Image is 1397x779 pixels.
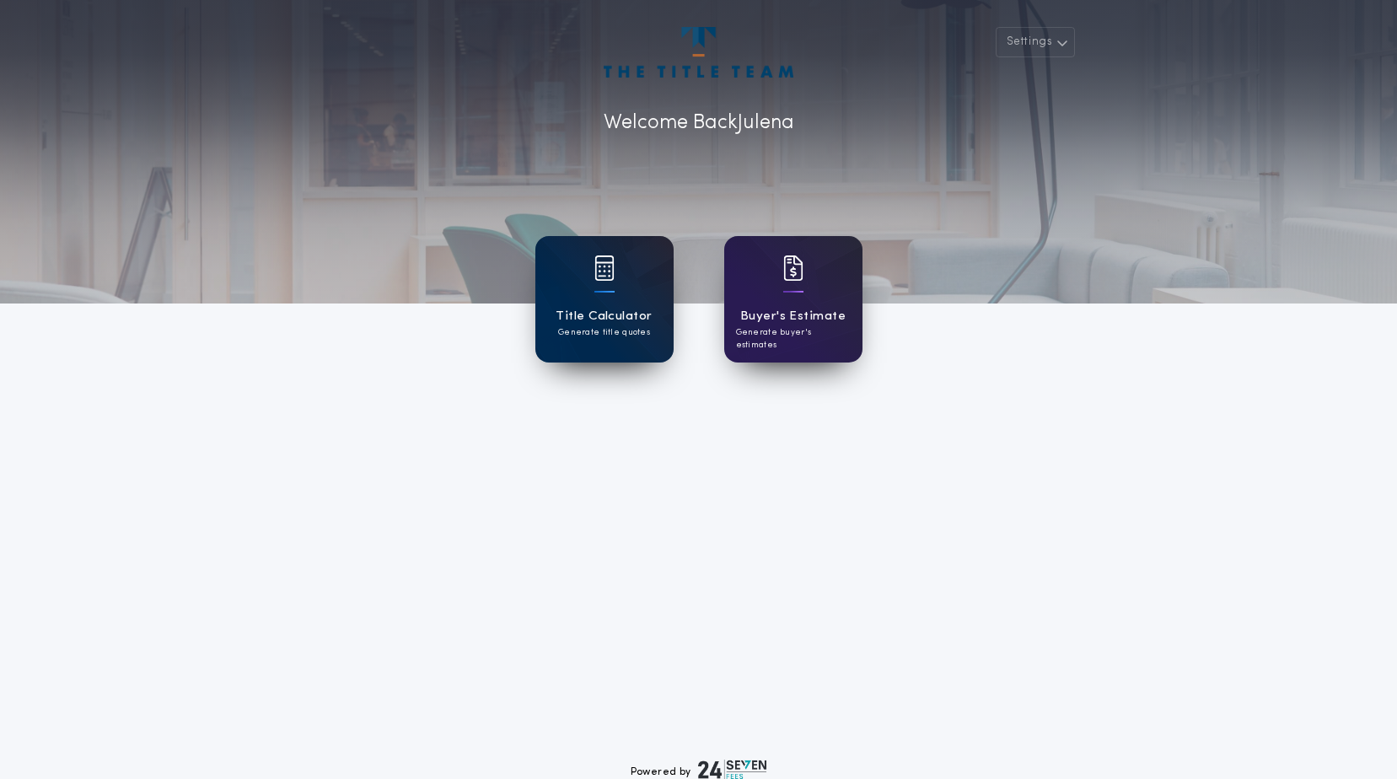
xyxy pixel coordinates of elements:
[736,326,851,352] p: Generate buyer's estimates
[535,236,674,363] a: card iconTitle CalculatorGenerate title quotes
[558,326,650,339] p: Generate title quotes
[783,255,803,281] img: card icon
[724,236,862,363] a: card iconBuyer's EstimateGenerate buyer's estimates
[594,255,615,281] img: card icon
[556,307,652,326] h1: Title Calculator
[604,108,794,138] p: Welcome Back Julena
[996,27,1075,57] button: Settings
[740,307,846,326] h1: Buyer's Estimate
[604,27,793,78] img: account-logo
